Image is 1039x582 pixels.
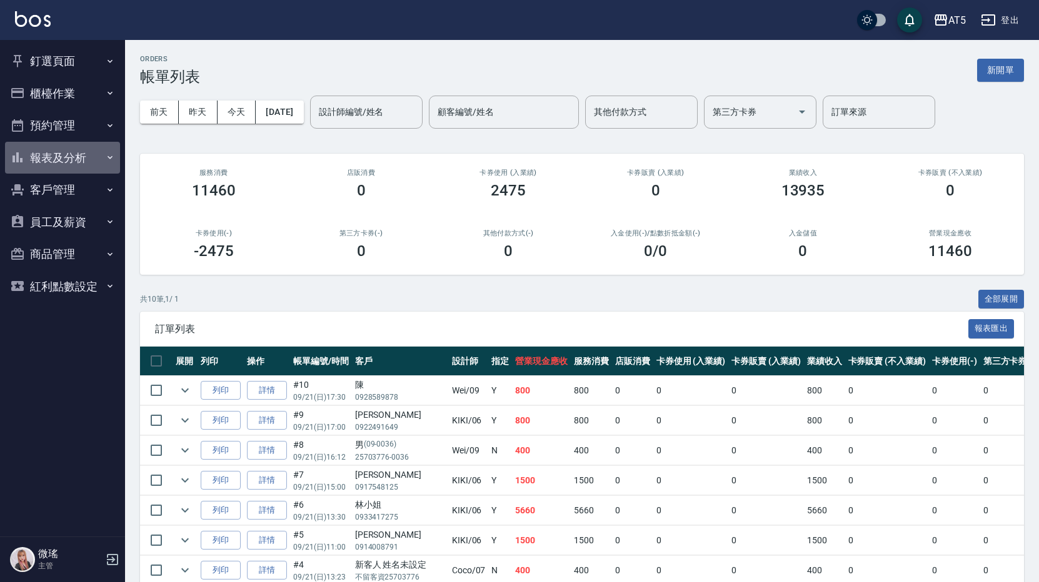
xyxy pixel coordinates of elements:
[293,451,349,463] p: 09/21 (日) 16:12
[256,101,303,124] button: [DATE]
[355,392,446,403] p: 0928589878
[653,526,729,555] td: 0
[512,406,571,435] td: 800
[488,496,512,525] td: Y
[891,229,1009,237] h2: 營業現金應收
[571,526,612,555] td: 1500
[792,102,812,122] button: Open
[728,376,804,405] td: 0
[978,290,1025,309] button: 全部展開
[571,466,612,495] td: 1500
[355,378,446,392] div: 陳
[357,242,366,260] h3: 0
[140,293,179,305] p: 共 10 筆, 1 / 1
[355,558,446,571] div: 新客人 姓名未設定
[364,438,397,451] p: (09-0036)
[929,496,980,525] td: 0
[201,381,241,400] button: 列印
[355,498,446,511] div: 林小姐
[5,174,120,206] button: 客戶管理
[176,501,194,520] button: expand row
[977,59,1024,82] button: 新開單
[5,142,120,174] button: 報表及分析
[198,347,244,376] th: 列印
[512,436,571,465] td: 400
[804,526,845,555] td: 1500
[176,411,194,430] button: expand row
[449,347,489,376] th: 設計師
[728,347,804,376] th: 卡券販賣 (入業績)
[929,376,980,405] td: 0
[303,169,420,177] h2: 店販消費
[140,101,179,124] button: 前天
[728,466,804,495] td: 0
[804,436,845,465] td: 400
[845,526,929,555] td: 0
[357,182,366,199] h3: 0
[804,466,845,495] td: 1500
[10,547,35,572] img: Person
[5,109,120,142] button: 預約管理
[176,561,194,580] button: expand row
[897,7,922,32] button: save
[155,323,968,335] span: 訂單列表
[976,9,1024,32] button: 登出
[218,101,256,124] button: 今天
[355,481,446,493] p: 0917548125
[488,526,512,555] td: Y
[352,347,449,376] th: 客戶
[798,242,807,260] h3: 0
[728,526,804,555] td: 0
[512,526,571,555] td: 1500
[612,376,653,405] td: 0
[247,531,287,550] a: 詳情
[293,541,349,553] p: 09/21 (日) 11:00
[201,441,241,460] button: 列印
[293,481,349,493] p: 09/21 (日) 15:00
[968,319,1015,338] button: 報表匯出
[355,511,446,523] p: 0933417275
[512,376,571,405] td: 800
[571,376,612,405] td: 800
[201,471,241,490] button: 列印
[179,101,218,124] button: 昨天
[290,496,352,525] td: #6
[290,526,352,555] td: #5
[247,381,287,400] a: 詳情
[728,496,804,525] td: 0
[355,408,446,422] div: [PERSON_NAME]
[355,528,446,541] div: [PERSON_NAME]
[644,242,667,260] h3: 0 /0
[891,169,1009,177] h2: 卡券販賣 (不入業績)
[845,466,929,495] td: 0
[745,169,862,177] h2: 業績收入
[597,169,715,177] h2: 卡券販賣 (入業績)
[176,531,194,550] button: expand row
[290,376,352,405] td: #10
[449,436,489,465] td: Wei /09
[512,466,571,495] td: 1500
[355,541,446,553] p: 0914008791
[571,347,612,376] th: 服務消費
[5,45,120,77] button: 釘選頁面
[247,471,287,490] a: 詳情
[201,561,241,580] button: 列印
[653,436,729,465] td: 0
[5,77,120,110] button: 櫃檯作業
[355,438,446,451] div: 男
[948,12,966,28] div: AT5
[449,376,489,405] td: Wei /09
[5,238,120,270] button: 商品管理
[571,406,612,435] td: 800
[804,376,845,405] td: 800
[192,182,236,199] h3: 11460
[355,422,446,433] p: 0922491649
[201,411,241,430] button: 列印
[38,560,102,571] p: 主管
[929,406,980,435] td: 0
[38,548,102,560] h5: 微瑤
[612,466,653,495] td: 0
[845,436,929,465] td: 0
[612,436,653,465] td: 0
[612,496,653,525] td: 0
